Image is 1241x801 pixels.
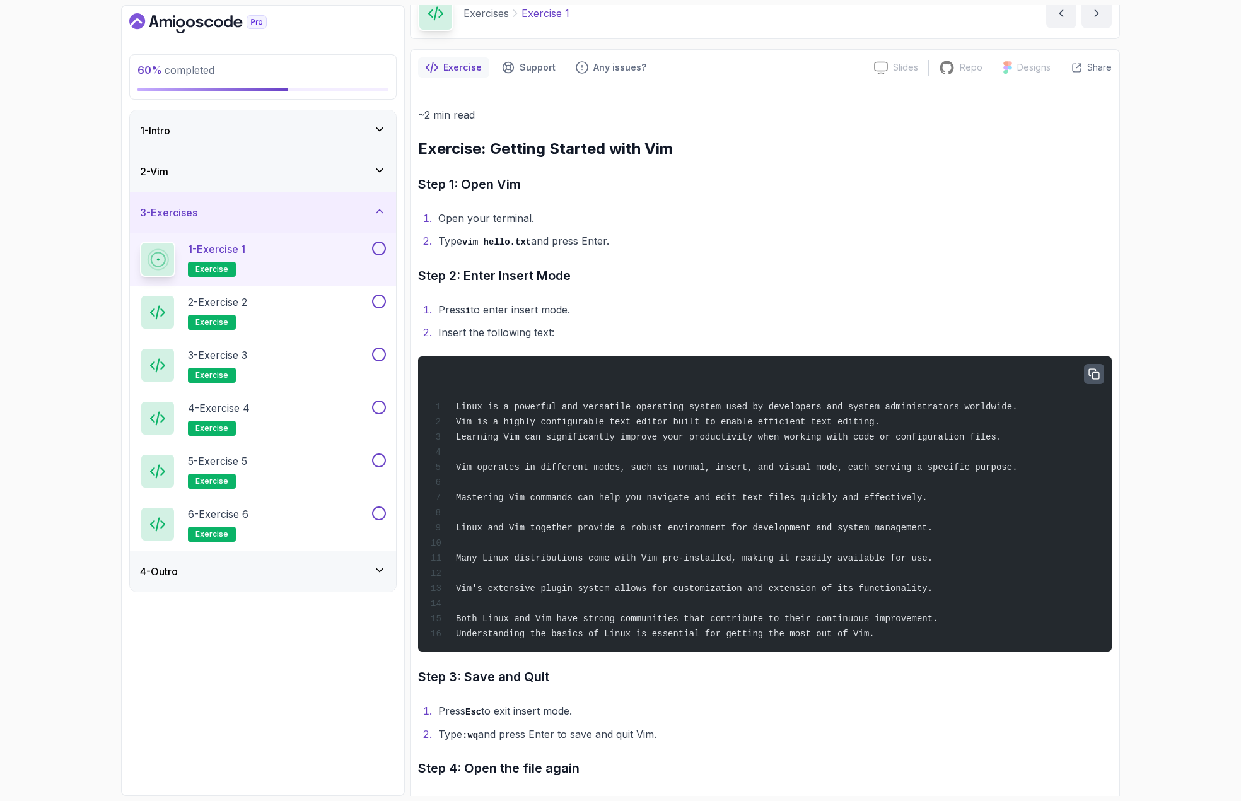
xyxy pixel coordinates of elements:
[140,400,386,436] button: 4-Exercise 4exercise
[456,402,1018,412] span: Linux is a powerful and versatile operating system used by developers and system administrators w...
[140,242,386,277] button: 1-Exercise 1exercise
[140,164,168,179] h3: 2 - Vim
[593,61,646,74] p: Any issues?
[188,242,245,257] p: 1 - Exercise 1
[434,324,1112,341] li: Insert the following text:
[195,476,228,486] span: exercise
[130,110,396,151] button: 1-Intro
[893,61,918,74] p: Slides
[456,417,880,427] span: Vim is a highly configurable text editor built to enable efficient text editing.
[418,174,1112,194] h3: Step 1: Open Vim
[465,306,470,316] code: i
[465,707,481,717] code: Esc
[188,506,248,522] p: 6 - Exercise 6
[140,295,386,330] button: 2-Exercise 2exercise
[418,758,1112,778] h3: Step 4: Open the file again
[462,237,531,247] code: vim hello.txt
[434,725,1112,744] li: Type and press Enter to save and quit Vim.
[568,57,654,78] button: Feedback button
[520,61,556,74] p: Support
[130,192,396,233] button: 3-Exercises
[456,553,933,563] span: Many Linux distributions come with Vim pre-installed, making it readily available for use.
[130,551,396,592] button: 4-Outro
[188,400,250,416] p: 4 - Exercise 4
[195,317,228,327] span: exercise
[130,151,396,192] button: 2-Vim
[418,266,1112,286] h3: Step 2: Enter Insert Mode
[456,614,938,624] span: Both Linux and Vim have strong communities that contribute to their continuous improvement.
[140,205,197,220] h3: 3 - Exercises
[443,61,482,74] p: Exercise
[418,106,1112,124] p: ~2 min read
[434,702,1112,720] li: Press to exit insert mode.
[140,348,386,383] button: 3-Exercise 3exercise
[456,462,1018,472] span: Vim operates in different modes, such as normal, insert, and visual mode, each serving a specific...
[418,667,1112,687] h3: Step 3: Save and Quit
[456,432,1001,442] span: Learning Vim can significantly improve your productivity when working with code or configuration ...
[195,370,228,380] span: exercise
[1087,61,1112,74] p: Share
[456,583,933,593] span: Vim's extensive plugin system allows for customization and extension of its functionality.
[137,64,162,76] span: 60 %
[188,348,247,363] p: 3 - Exercise 3
[456,493,928,503] span: Mastering Vim commands can help you navigate and edit text files quickly and effectively.
[1017,61,1051,74] p: Designs
[463,6,509,21] p: Exercises
[462,730,478,740] code: :wq
[960,61,982,74] p: Repo
[456,629,875,639] span: Understanding the basics of Linux is essential for getting the most out of Vim.
[521,6,569,21] p: Exercise 1
[140,453,386,489] button: 5-Exercise 5exercise
[418,57,489,78] button: notes button
[195,423,228,433] span: exercise
[137,64,214,76] span: completed
[418,139,1112,159] h2: Exercise: Getting Started with Vim
[140,564,178,579] h3: 4 - Outro
[129,13,296,33] a: Dashboard
[434,209,1112,227] li: Open your terminal.
[434,301,1112,319] li: Press to enter insert mode.
[434,232,1112,250] li: Type and press Enter.
[140,506,386,542] button: 6-Exercise 6exercise
[1061,61,1112,74] button: Share
[456,523,933,533] span: Linux and Vim together provide a robust environment for development and system management.
[188,295,247,310] p: 2 - Exercise 2
[195,264,228,274] span: exercise
[140,123,170,138] h3: 1 - Intro
[188,453,247,469] p: 5 - Exercise 5
[494,57,563,78] button: Support button
[195,529,228,539] span: exercise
